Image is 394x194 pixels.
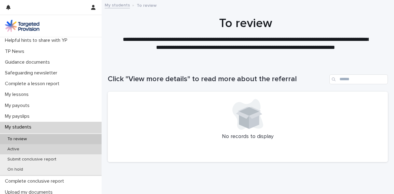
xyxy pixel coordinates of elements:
img: M5nRWzHhSzIhMunXDL62 [5,20,39,32]
h1: Click "View more details" to read more about the referral [108,75,327,84]
p: No records to display [115,133,380,140]
p: My students [2,124,36,130]
p: Submit conclusive report [2,157,61,162]
p: To review [137,2,157,8]
p: Complete conclusive report [2,178,69,184]
p: Active [2,147,24,152]
p: Complete a lesson report [2,81,64,87]
input: Search [329,74,388,84]
a: My students [105,1,130,8]
h1: To review [108,16,383,31]
p: My payslips [2,113,34,119]
p: Guidance documents [2,59,55,65]
p: My lessons [2,92,34,97]
p: Helpful hints to share with YP [2,38,72,43]
p: TP News [2,49,29,54]
p: To review [2,137,32,142]
p: On hold [2,167,28,172]
p: Safeguarding newsletter [2,70,62,76]
p: My payouts [2,103,34,109]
